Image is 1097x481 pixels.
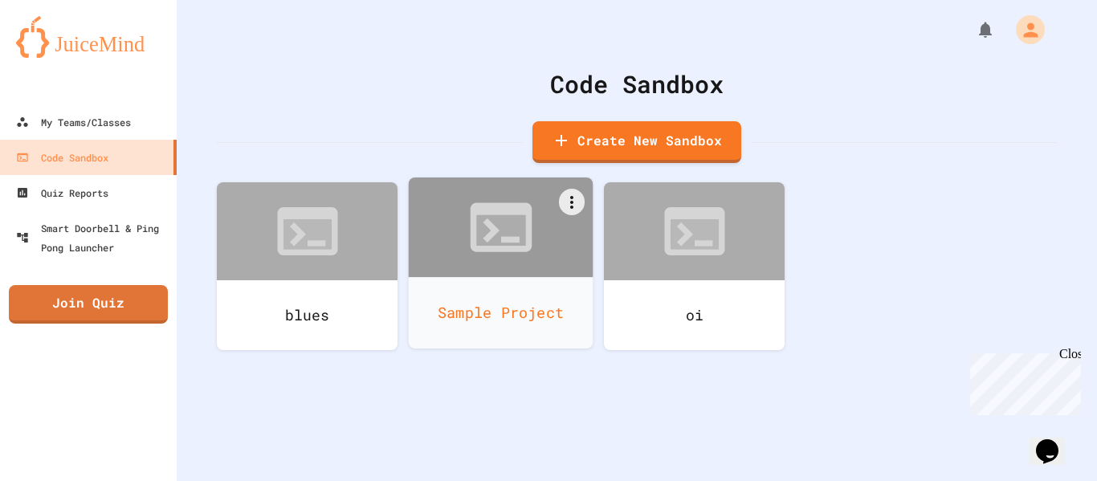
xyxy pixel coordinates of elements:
a: oi [604,182,785,350]
div: My Account [999,11,1049,48]
div: blues [217,280,398,350]
iframe: chat widget [964,347,1081,415]
div: Smart Doorbell & Ping Pong Launcher [16,218,170,257]
div: oi [604,280,785,350]
div: Sample Project [409,277,593,349]
a: Create New Sandbox [532,121,741,163]
div: Code Sandbox [16,148,108,167]
div: My Notifications [946,16,999,43]
iframe: chat widget [1030,417,1081,465]
div: My Teams/Classes [16,112,131,132]
a: Sample Project [409,177,593,349]
div: Quiz Reports [16,183,108,202]
div: Chat with us now!Close [6,6,111,102]
a: Join Quiz [9,285,168,324]
a: blues [217,182,398,350]
img: logo-orange.svg [16,16,161,58]
div: Code Sandbox [217,66,1057,102]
